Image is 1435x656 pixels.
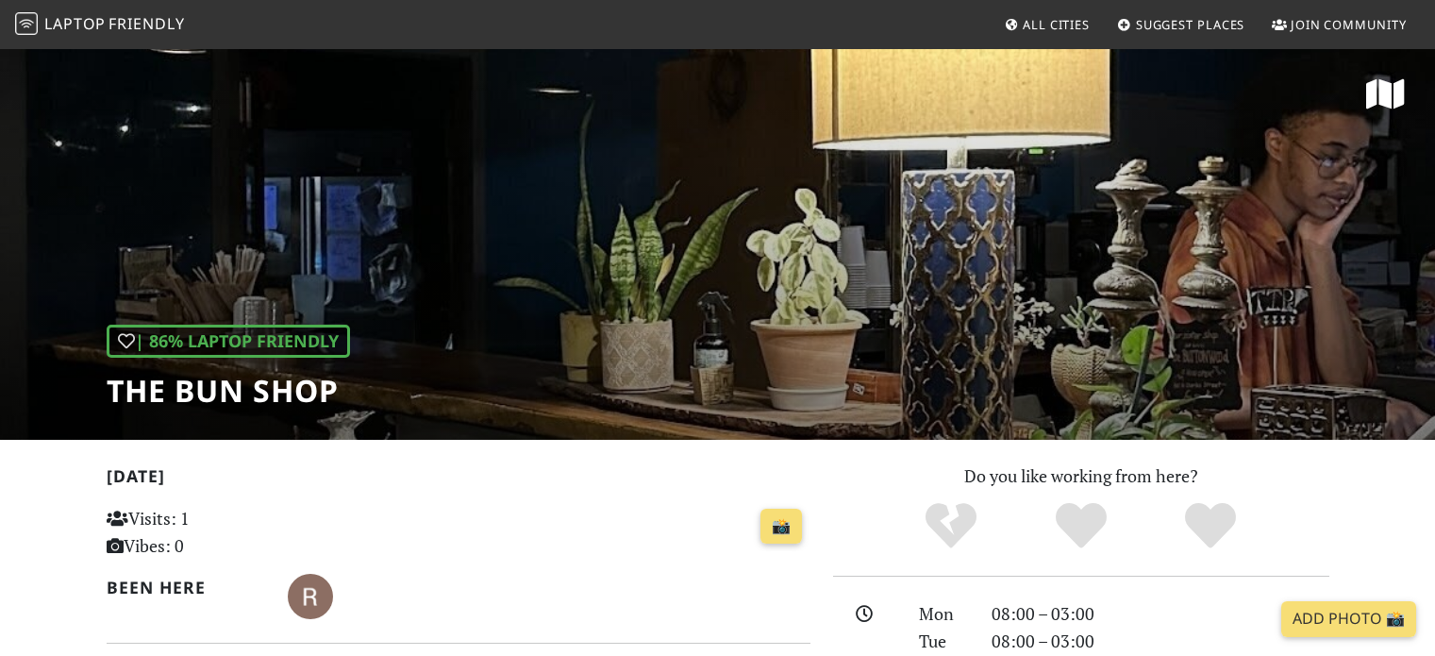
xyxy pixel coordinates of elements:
h1: The Bun Shop [107,373,350,409]
span: All Cities [1023,16,1090,33]
img: LaptopFriendly [15,12,38,35]
h2: [DATE] [107,466,810,494]
a: Add Photo 📸 [1281,601,1416,637]
h2: Been here [107,578,266,597]
div: | 86% Laptop Friendly [107,325,350,358]
div: 08:00 – 03:00 [980,628,1341,655]
a: Suggest Places [1110,8,1253,42]
span: Join Community [1291,16,1407,33]
span: Suggest Places [1136,16,1245,33]
div: Mon [908,600,979,628]
p: Do you like working from here? [833,463,1329,490]
div: Yes [1016,500,1146,552]
span: Laptop [44,13,106,34]
div: Definitely! [1145,500,1276,552]
div: Tue [908,628,979,655]
a: Join Community [1264,8,1414,42]
p: Visits: 1 Vibes: 0 [107,505,326,560]
div: 08:00 – 03:00 [980,600,1341,628]
a: All Cities [996,8,1097,42]
span: Ryan Wipfield [288,583,333,606]
span: Friendly [108,13,184,34]
img: 5646-ryan.jpg [288,574,333,619]
a: 📸 [760,509,802,545]
a: LaptopFriendly LaptopFriendly [15,8,185,42]
div: No [886,500,1016,552]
